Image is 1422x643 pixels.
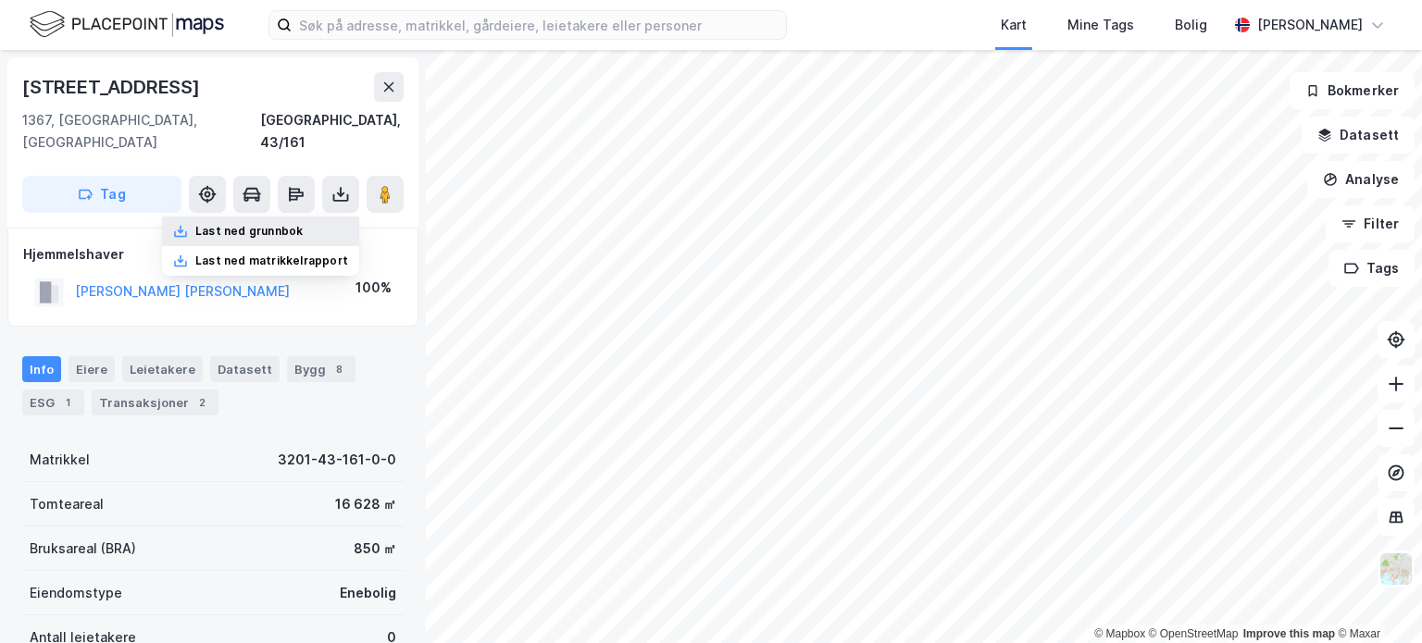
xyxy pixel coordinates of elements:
div: Eiere [69,356,115,382]
div: 1 [58,393,77,412]
div: Hjemmelshaver [23,243,403,266]
button: Datasett [1302,117,1415,154]
img: Z [1378,551,1414,587]
div: [PERSON_NAME] [1257,14,1363,36]
iframe: Chat Widget [1329,554,1422,643]
div: Info [22,356,61,382]
input: Søk på adresse, matrikkel, gårdeiere, leietakere eller personer [292,11,786,39]
div: 16 628 ㎡ [335,493,396,515]
div: ESG [22,390,84,415]
button: Tags [1328,250,1415,287]
div: Bruksareal (BRA) [30,538,136,560]
button: Filter [1326,205,1415,242]
div: Mine Tags [1067,14,1134,36]
div: [GEOGRAPHIC_DATA], 43/161 [260,109,404,154]
button: Analyse [1307,161,1415,198]
div: Tomteareal [30,493,104,515]
div: Bygg [287,356,355,382]
div: Last ned matrikkelrapport [195,253,348,268]
div: 100% [355,277,392,299]
div: Transaksjoner [92,390,218,415]
a: Mapbox [1094,627,1145,640]
div: Enebolig [340,582,396,604]
div: Leietakere [122,356,203,382]
button: Bokmerker [1290,72,1415,109]
div: Matrikkel [30,449,90,471]
div: Datasett [210,356,280,382]
div: Last ned grunnbok [195,224,303,239]
a: OpenStreetMap [1149,627,1239,640]
div: Eiendomstype [30,582,122,604]
div: 2 [193,393,211,412]
div: 1367, [GEOGRAPHIC_DATA], [GEOGRAPHIC_DATA] [22,109,260,154]
div: Kart [1001,14,1027,36]
div: 8 [330,360,348,378]
div: 3201-43-161-0-0 [278,449,396,471]
a: Improve this map [1243,627,1335,640]
img: logo.f888ab2527a4732fd821a326f86c7f29.svg [30,8,224,41]
div: 850 ㎡ [354,538,396,560]
div: Bolig [1175,14,1207,36]
button: Tag [22,176,181,213]
div: [STREET_ADDRESS] [22,72,204,102]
